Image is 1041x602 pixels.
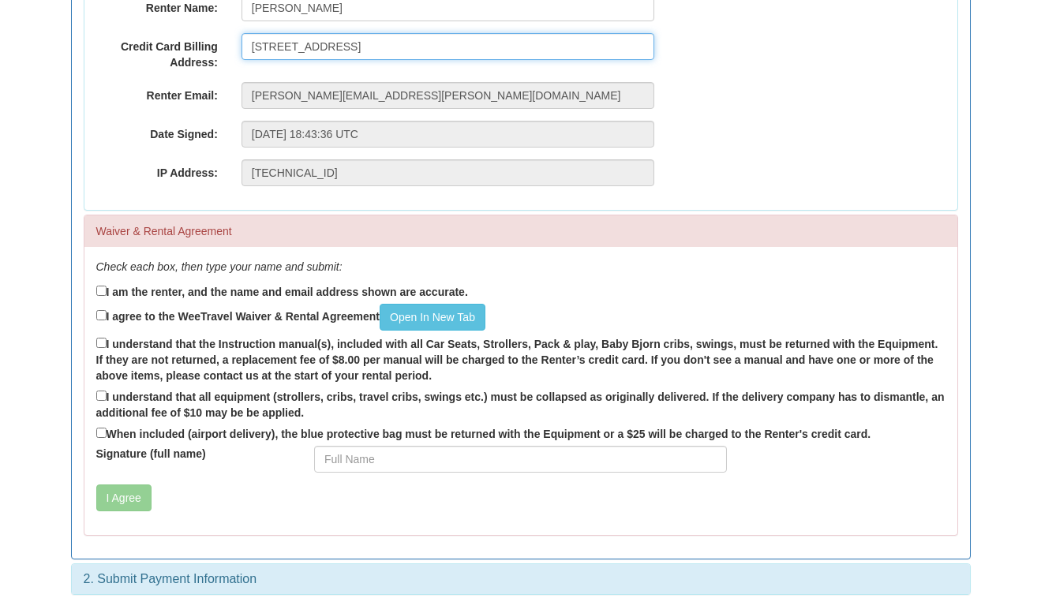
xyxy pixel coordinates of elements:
[84,446,303,462] label: Signature (full name)
[84,159,230,181] label: IP Address:
[84,121,230,142] label: Date Signed:
[96,387,946,421] label: I understand that all equipment (strollers, cribs, travel cribs, swings etc.) must be collapsed a...
[96,338,107,348] input: I understand that the Instruction manual(s), included with all Car Seats, Strollers, Pack & play,...
[96,424,871,442] label: When included (airport delivery), the blue protective bag must be returned with the Equipment or ...
[84,215,957,247] div: Waiver & Rental Agreement
[96,286,107,296] input: I am the renter, and the name and email address shown are accurate.
[96,260,343,273] em: Check each box, then type your name and submit:
[84,82,230,103] label: Renter Email:
[84,572,958,586] h3: 2. Submit Payment Information
[96,391,107,401] input: I understand that all equipment (strollers, cribs, travel cribs, swings etc.) must be collapsed a...
[96,282,468,300] label: I am the renter, and the name and email address shown are accurate.
[84,33,230,70] label: Credit Card Billing Address:
[96,428,107,438] input: When included (airport delivery), the blue protective bag must be returned with the Equipment or ...
[314,446,727,473] input: Full Name
[96,304,485,331] label: I agree to the WeeTravel Waiver & Rental Agreement
[96,484,152,511] button: I Agree
[96,310,107,320] input: I agree to the WeeTravel Waiver & Rental AgreementOpen In New Tab
[380,304,485,331] a: Open In New Tab
[96,335,946,383] label: I understand that the Instruction manual(s), included with all Car Seats, Strollers, Pack & play,...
